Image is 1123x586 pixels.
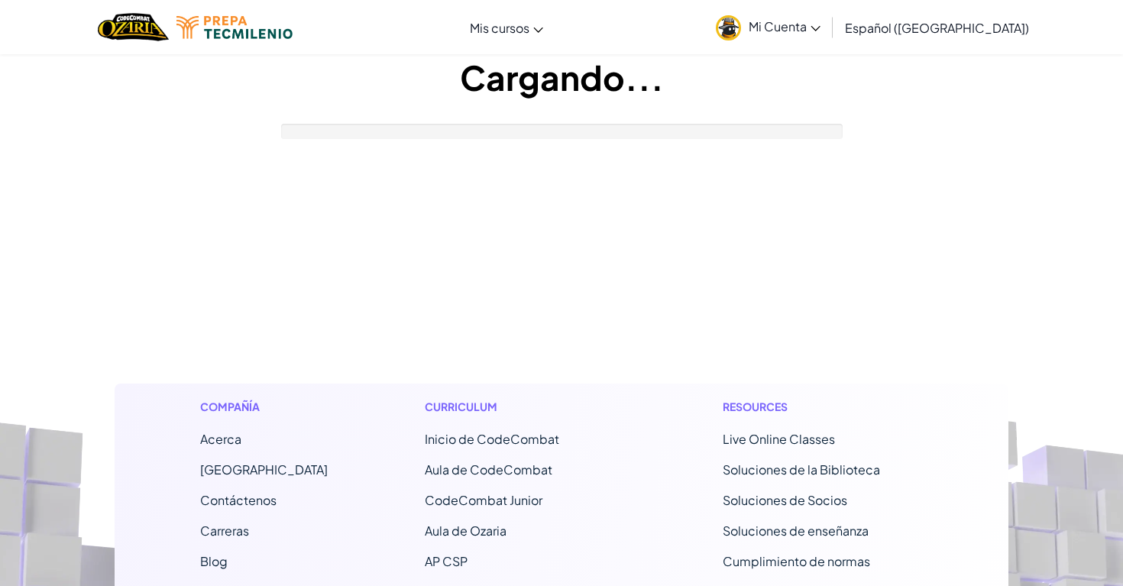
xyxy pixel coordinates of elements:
[723,431,835,447] a: Live Online Classes
[176,16,293,39] img: Tecmilenio logo
[462,7,551,48] a: Mis cursos
[98,11,169,43] a: Ozaria by CodeCombat logo
[200,523,249,539] a: Carreras
[845,20,1029,36] span: Español ([GEOGRAPHIC_DATA])
[716,15,741,40] img: avatar
[425,492,542,508] a: CodeCombat Junior
[425,523,506,539] a: Aula de Ozaria
[200,492,277,508] span: Contáctenos
[749,18,820,34] span: Mi Cuenta
[723,461,880,478] a: Soluciones de la Biblioteca
[200,399,328,415] h1: Compañía
[98,11,169,43] img: Home
[425,431,559,447] span: Inicio de CodeCombat
[200,553,228,569] a: Blog
[425,399,626,415] h1: Curriculum
[723,523,869,539] a: Soluciones de enseñanza
[723,399,924,415] h1: Resources
[708,3,828,51] a: Mi Cuenta
[470,20,529,36] span: Mis cursos
[200,431,241,447] a: Acerca
[723,492,847,508] a: Soluciones de Socios
[425,461,552,478] a: Aula de CodeCombat
[425,553,468,569] a: AP CSP
[837,7,1037,48] a: Español ([GEOGRAPHIC_DATA])
[723,553,870,569] a: Cumplimiento de normas
[200,461,328,478] a: [GEOGRAPHIC_DATA]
